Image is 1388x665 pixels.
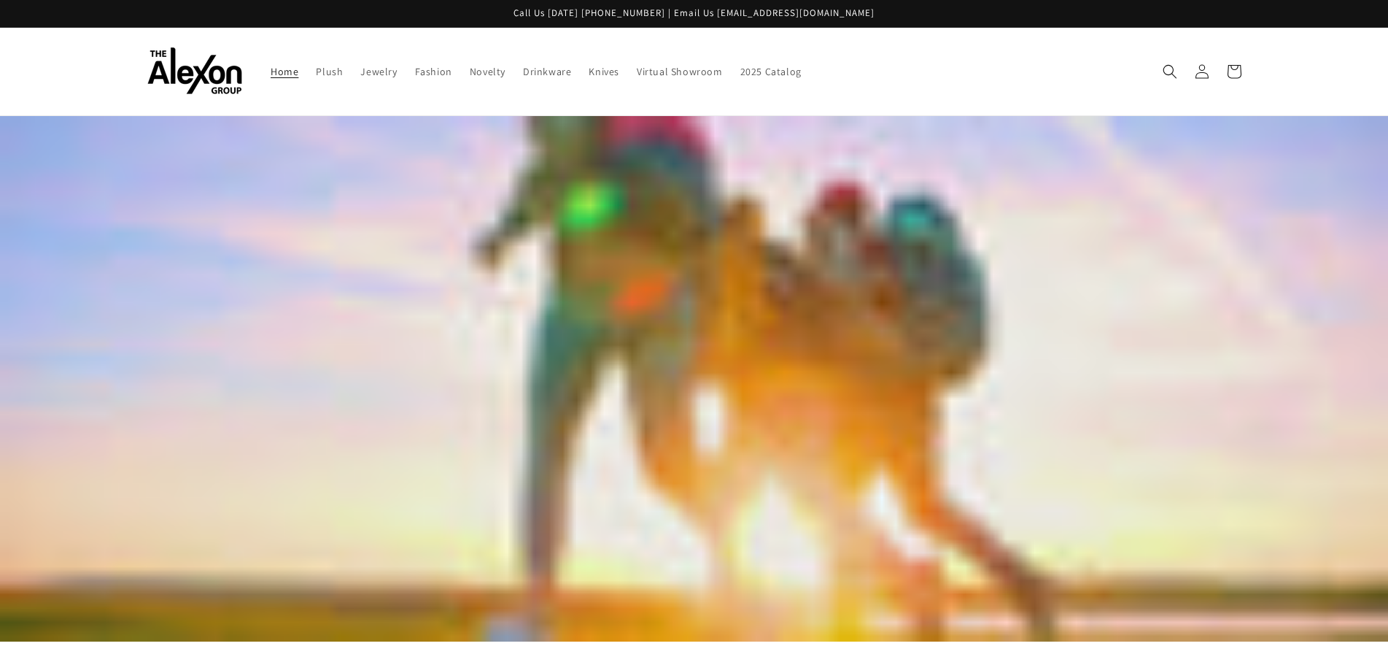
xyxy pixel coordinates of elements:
span: Drinkware [523,65,571,78]
a: Fashion [406,56,461,87]
span: Home [271,65,298,78]
span: Novelty [470,65,505,78]
span: Plush [316,65,343,78]
a: Virtual Showroom [628,56,732,87]
span: Fashion [415,65,452,78]
summary: Search [1154,55,1186,88]
span: 2025 Catalog [740,65,802,78]
span: Knives [589,65,619,78]
a: 2025 Catalog [732,56,810,87]
img: The Alexon Group [147,47,242,95]
a: Drinkware [514,56,580,87]
a: Home [262,56,307,87]
a: Plush [307,56,352,87]
a: Jewelry [352,56,406,87]
span: Jewelry [360,65,397,78]
a: Knives [580,56,628,87]
span: Virtual Showroom [637,65,723,78]
a: Novelty [461,56,514,87]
